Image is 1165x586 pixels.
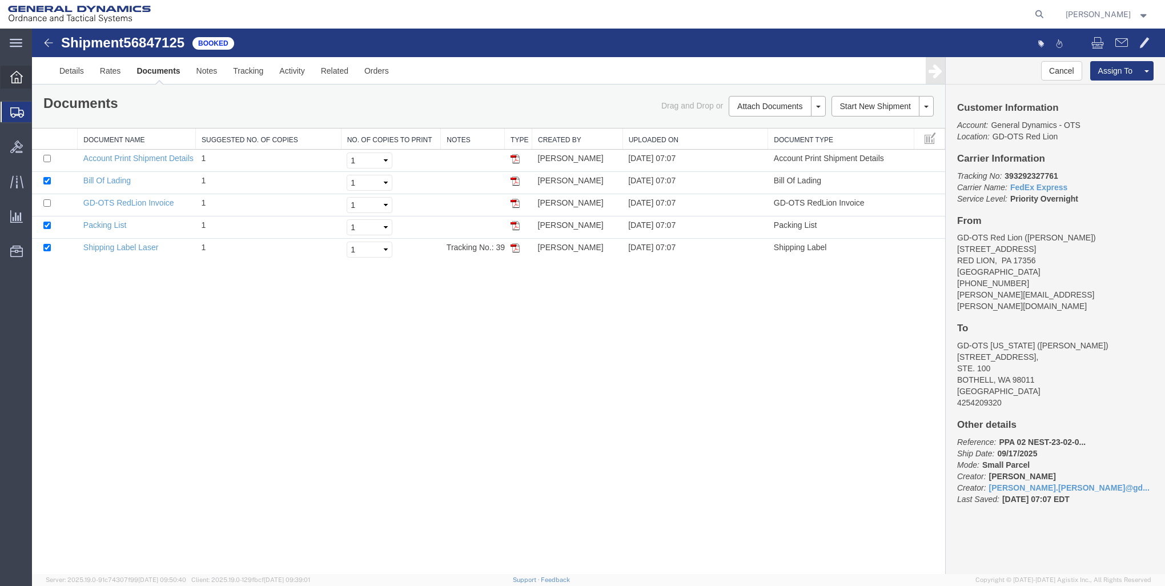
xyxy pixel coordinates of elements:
span: [GEOGRAPHIC_DATA] [925,358,1009,367]
i: Carrier Name: [925,154,975,163]
b: 09/17/2025 [965,420,1005,430]
i: Location: [925,103,958,113]
td: 1 [164,166,310,188]
th: Document Name [46,100,164,121]
th: Type [473,100,500,121]
button: Start New Shipment [800,67,888,88]
td: [DATE] 07:07 [590,121,736,143]
a: Account Print Shipment Details [51,125,162,134]
i: Service Level: [925,166,975,175]
th: Document Type [736,100,882,121]
h1: Documents [11,67,86,82]
a: Related [281,29,324,56]
td: Tracking No.: 393292327761 [409,210,473,232]
h4: Customer Information [925,74,1122,85]
span: Copyright © [DATE]-[DATE] Agistix Inc., All Rights Reserved [975,575,1151,585]
address: GD-OTS Red Lion ([PERSON_NAME]) [STREET_ADDRESS] RED LION, PA 17356 [PHONE_NUMBER] [PERSON_NAME][... [925,203,1122,283]
a: Support [513,576,541,583]
i: Ship Date: [925,420,962,430]
span: General Dynamics - OTS [959,92,1048,101]
i: Creator: [925,443,954,452]
i: Tracking No: [925,143,970,152]
a: Packing List [51,192,94,201]
th: Created by [500,100,591,121]
p: GD-OTS Red Lion [925,91,1122,114]
button: Attach Documents [697,67,779,88]
a: [PERSON_NAME].[PERSON_NAME]@gd... [957,455,1118,464]
a: Feedback [541,576,570,583]
a: Rates [60,29,97,56]
a: GD-OTS RedLion Invoice [51,170,142,179]
span: Drag and Drop or [629,73,691,82]
i: Creator: [925,455,954,464]
a: Shipping Label Laser [51,214,127,223]
h4: To [925,295,1122,306]
a: Notes [156,29,194,56]
i: Mode: [925,432,947,441]
h4: Other details [925,391,1122,402]
td: Shipping Label [736,210,882,232]
img: pdf.gif [479,192,488,202]
img: pdf.gif [479,148,488,157]
td: GD-OTS RedLion Invoice [736,166,882,188]
td: [PERSON_NAME] [500,143,591,166]
td: 1 [164,121,310,143]
span: Sharon Dinterman [1066,8,1131,21]
b: Priority Overnight [978,166,1046,175]
button: [PERSON_NAME] [1065,7,1150,21]
span: Client: 2025.19.0-129fbcf [191,576,310,583]
td: [DATE] 07:07 [590,188,736,210]
a: Bill Of Lading [51,147,99,156]
img: pdf.gif [479,215,488,224]
b: Small Parcel [950,432,998,441]
h4: Carrier Information [925,125,1122,136]
td: [DATE] 07:07 [590,143,736,166]
td: 1 [164,143,310,166]
img: pdf.gif [479,170,488,179]
address: GD-OTS [US_STATE] ([PERSON_NAME]) [STREET_ADDRESS], STE. 100 BOTHELL, WA 98011 4254209320 [925,311,1122,380]
button: Cancel [1009,33,1050,52]
a: Orders [324,29,365,56]
td: [PERSON_NAME] [500,210,591,232]
span: PPA 02 NEST-23-02-0... [967,409,1054,418]
span: [DATE] 07:07 EDT [970,466,1038,475]
i: Account: [925,92,956,101]
th: No. of Copies to Print [309,100,409,121]
a: Tracking [193,29,239,56]
h4: From [925,187,1122,198]
td: [PERSON_NAME] [500,121,591,143]
td: [PERSON_NAME] [500,166,591,188]
span: [DATE] 09:39:01 [264,576,310,583]
img: pdf.gif [479,126,488,135]
td: Account Print Shipment Details [736,121,882,143]
b: 393292327761 [973,143,1026,152]
span: [GEOGRAPHIC_DATA] [925,239,1009,248]
button: Assign To [1058,33,1108,52]
th: Uploaded On [590,100,736,121]
a: Activity [239,29,280,56]
img: logo [8,6,151,23]
td: Packing List [736,188,882,210]
td: [DATE] 07:07 [590,210,736,232]
th: Suggested No. of Copies [164,100,310,121]
span: [DATE] 09:50:40 [138,576,186,583]
td: 1 [164,188,310,210]
i: Last Saved: [925,466,967,475]
span: Server: 2025.19.0-91c74307f99 [46,576,186,583]
a: FedEx Express [978,154,1035,163]
button: Manage table columns [888,100,909,121]
iframe: FS Legacy Container [32,29,1165,574]
th: Notes [409,100,473,121]
td: [DATE] 07:07 [590,166,736,188]
i: Reference: [925,409,964,418]
td: Bill Of Lading [736,143,882,166]
a: Documents [97,29,156,56]
b: [PERSON_NAME] [957,443,1024,452]
td: 1 [164,210,310,232]
td: [PERSON_NAME] [500,188,591,210]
